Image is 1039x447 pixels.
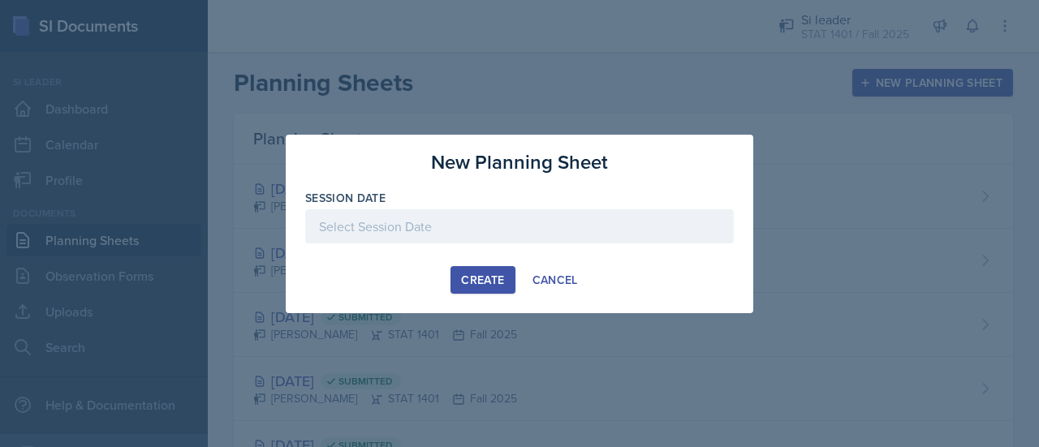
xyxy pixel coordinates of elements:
[431,148,608,177] h3: New Planning Sheet
[532,273,578,286] div: Cancel
[451,266,515,294] button: Create
[461,273,504,286] div: Create
[305,190,386,206] label: Session Date
[522,266,588,294] button: Cancel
